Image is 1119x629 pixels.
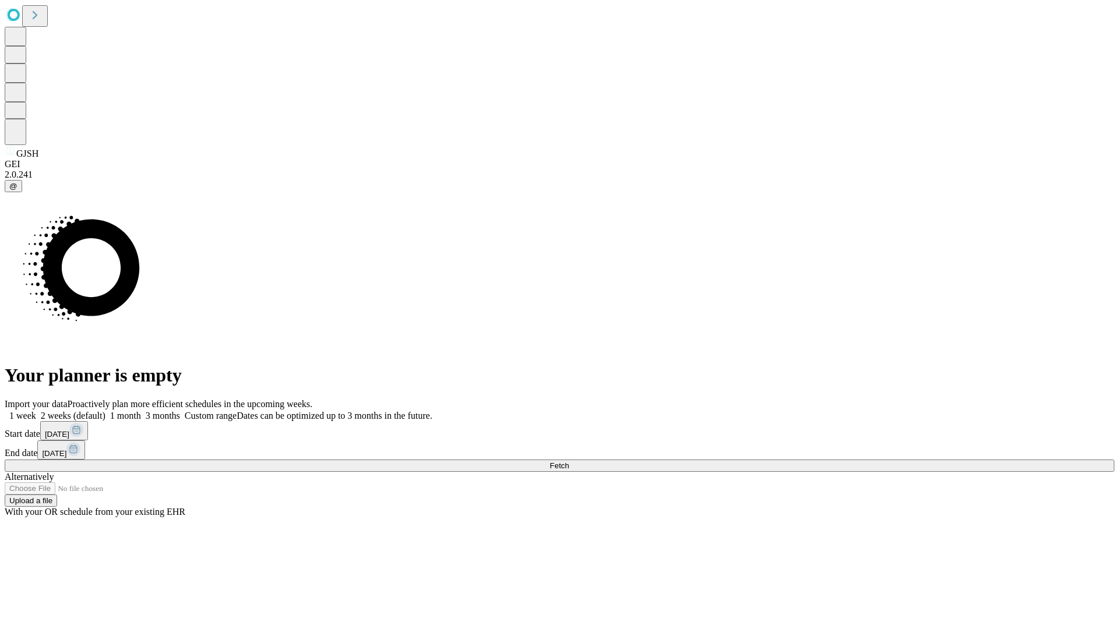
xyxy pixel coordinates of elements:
span: 2 weeks (default) [41,411,105,420]
span: Alternatively [5,472,54,482]
button: Upload a file [5,494,57,507]
span: [DATE] [42,449,66,458]
div: GEI [5,159,1114,169]
button: @ [5,180,22,192]
span: Dates can be optimized up to 3 months in the future. [237,411,432,420]
span: 1 week [9,411,36,420]
h1: Your planner is empty [5,365,1114,386]
div: Start date [5,421,1114,440]
span: Custom range [185,411,237,420]
div: End date [5,440,1114,460]
span: @ [9,182,17,190]
span: GJSH [16,149,38,158]
span: [DATE] [45,430,69,439]
span: With your OR schedule from your existing EHR [5,507,185,517]
span: Fetch [550,461,569,470]
button: Fetch [5,460,1114,472]
div: 2.0.241 [5,169,1114,180]
span: Import your data [5,399,68,409]
span: Proactively plan more efficient schedules in the upcoming weeks. [68,399,312,409]
button: [DATE] [37,440,85,460]
button: [DATE] [40,421,88,440]
span: 1 month [110,411,141,420]
span: 3 months [146,411,180,420]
